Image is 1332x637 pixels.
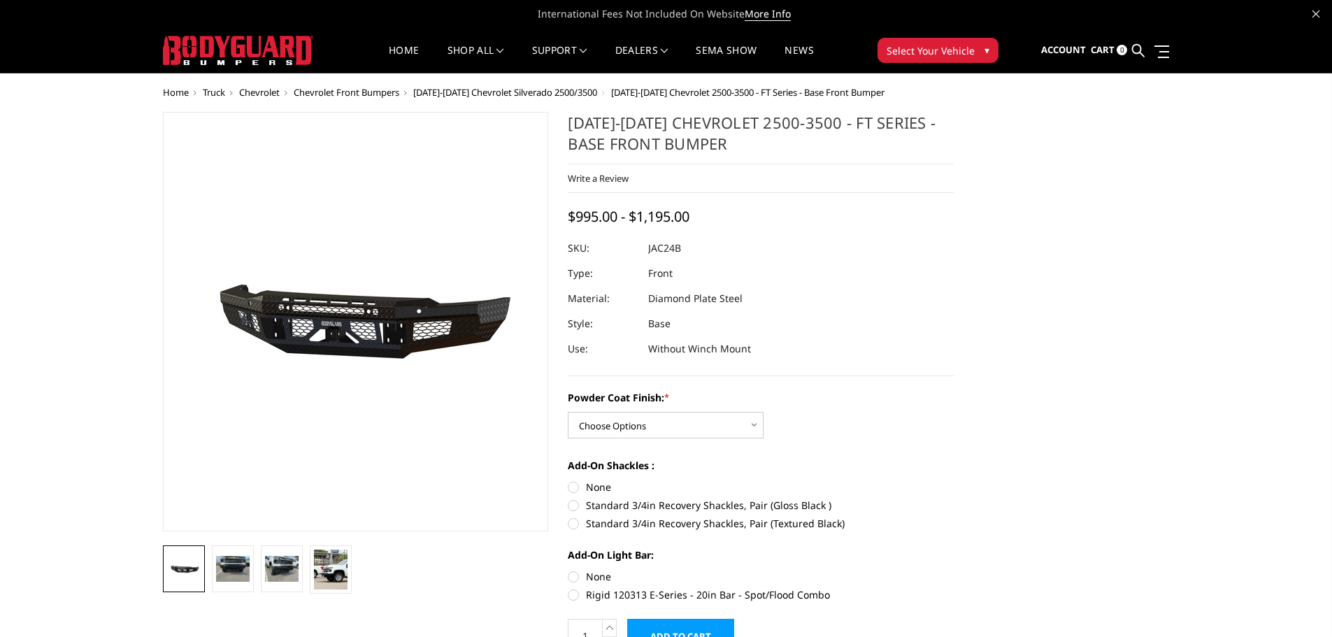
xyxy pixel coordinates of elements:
[568,172,629,185] a: Write a Review
[532,45,587,73] a: Support
[163,86,189,99] a: Home
[413,86,597,99] a: [DATE]-[DATE] Chevrolet Silverado 2500/3500
[447,45,504,73] a: shop all
[568,587,954,602] label: Rigid 120313 E-Series - 20in Bar - Spot/Flood Combo
[1117,45,1127,55] span: 0
[648,311,671,336] dd: Base
[1091,31,1127,69] a: Cart 0
[568,286,638,311] dt: Material:
[568,458,954,473] label: Add-On Shackles :
[696,45,757,73] a: SEMA Show
[887,43,975,58] span: Select Your Vehicle
[163,36,313,65] img: BODYGUARD BUMPERS
[568,112,954,164] h1: [DATE]-[DATE] Chevrolet 2500-3500 - FT Series - Base Front Bumper
[203,86,225,99] a: Truck
[648,286,743,311] dd: Diamond Plate Steel
[984,43,989,57] span: ▾
[1041,31,1086,69] a: Account
[568,498,954,513] label: Standard 3/4in Recovery Shackles, Pair (Gloss Black )
[314,550,348,589] img: 2024-2025 Chevrolet 2500-3500 - FT Series - Base Front Bumper
[389,45,419,73] a: Home
[568,547,954,562] label: Add-On Light Bar:
[611,86,885,99] span: [DATE]-[DATE] Chevrolet 2500-3500 - FT Series - Base Front Bumper
[648,236,681,261] dd: JAC24B
[180,240,530,403] img: 2024-2025 Chevrolet 2500-3500 - FT Series - Base Front Bumper
[568,569,954,584] label: None
[568,480,954,494] label: None
[568,336,638,362] dt: Use:
[294,86,399,99] a: Chevrolet Front Bumpers
[648,336,751,362] dd: Without Winch Mount
[163,112,549,531] a: 2024-2025 Chevrolet 2500-3500 - FT Series - Base Front Bumper
[648,261,673,286] dd: Front
[568,311,638,336] dt: Style:
[568,261,638,286] dt: Type:
[167,561,201,578] img: 2024-2025 Chevrolet 2500-3500 - FT Series - Base Front Bumper
[568,207,689,226] span: $995.00 - $1,195.00
[785,45,813,73] a: News
[878,38,998,63] button: Select Your Vehicle
[1091,43,1115,56] span: Cart
[216,556,250,581] img: 2024-2025 Chevrolet 2500-3500 - FT Series - Base Front Bumper
[568,236,638,261] dt: SKU:
[568,390,954,405] label: Powder Coat Finish:
[615,45,668,73] a: Dealers
[568,516,954,531] label: Standard 3/4in Recovery Shackles, Pair (Textured Black)
[745,7,791,21] a: More Info
[239,86,280,99] a: Chevrolet
[265,556,299,581] img: 2024-2025 Chevrolet 2500-3500 - FT Series - Base Front Bumper
[1041,43,1086,56] span: Account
